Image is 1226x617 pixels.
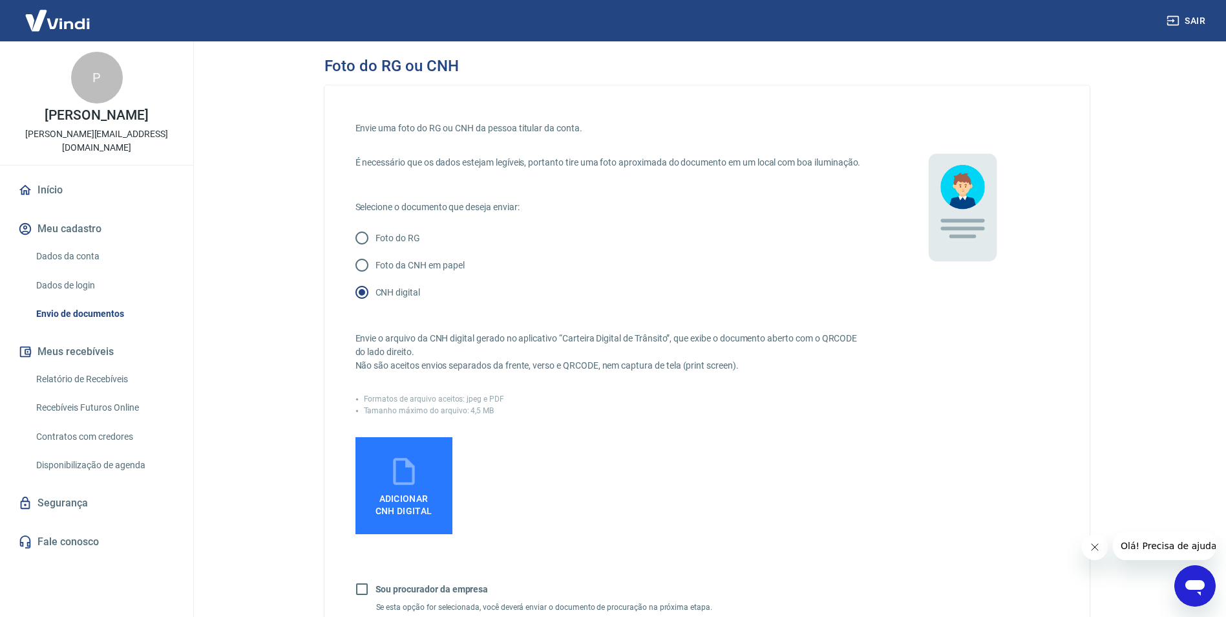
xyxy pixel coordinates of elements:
a: Dados de login [31,272,178,299]
p: Envie uma foto do RG ou CNH da pessoa titular da conta. [355,122,865,135]
p: Se esta opção for selecionada, você deverá enviar o documento de procuração na próxima etapa. [376,603,865,612]
p: Formatos de arquivo aceitos: jpeg e PDF [364,393,504,405]
button: Meu cadastro [16,215,178,243]
img: Vindi [16,1,100,40]
button: Sair [1164,9,1210,33]
img: 9UttyuGgyT+7LlLseZI9Bh5IL9fdlyU7YsUREGKXXh6YNWHhDkCHSobsCnUJ8bxtmpXAruDXapAwAAAAAAAAAAAAAAAAAAAAA... [865,116,1059,310]
iframe: Mensagem da empresa [1113,532,1216,560]
p: Foto da CNH em papel [375,259,465,272]
label: AdicionarCNH Digital [355,437,452,534]
p: Selecione o documento que deseja enviar: [355,200,865,214]
p: Tamanho máximo do arquivo: 4,5 MB [364,405,494,417]
a: Fale conosco [16,528,178,556]
p: [PERSON_NAME] [45,109,148,122]
button: Meus recebíveis [16,338,178,366]
a: Contratos com credores [31,424,178,450]
a: Relatório de Recebíveis [31,366,178,393]
p: Foto do RG [375,232,421,245]
span: Olá! Precisa de ajuda? [8,9,109,19]
h3: Foto do RG ou CNH [324,57,459,75]
iframe: Fechar mensagem [1082,534,1108,560]
span: Adicionar CNH Digital [375,493,432,517]
p: CNH digital [375,286,420,299]
p: É necessário que os dados estejam legíveis, portanto tire uma foto aproximada do documento em um ... [355,156,865,169]
p: Envie o arquivo da CNH digital gerado no aplicativo “Carteira Digital de Trânsito”, que exibe o d... [355,332,865,373]
a: Dados da conta [31,243,178,270]
b: Sou procurador da empresa [375,584,489,594]
p: [PERSON_NAME][EMAIL_ADDRESS][DOMAIN_NAME] [10,127,183,155]
a: Envio de documentos [31,301,178,327]
a: Recebíveis Futuros Online [31,395,178,421]
a: Segurança [16,489,178,517]
div: P [71,52,123,103]
a: Disponibilização de agenda [31,452,178,479]
a: Início [16,176,178,204]
iframe: Botão para abrir a janela de mensagens [1174,565,1216,607]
